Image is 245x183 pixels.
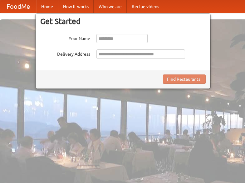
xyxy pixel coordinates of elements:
[94,0,127,13] a: Who we are
[40,17,206,26] h3: Get Started
[163,74,206,84] button: Find Restaurants!
[36,0,58,13] a: Home
[40,49,90,57] label: Delivery Address
[127,0,164,13] a: Recipe videos
[0,0,36,13] a: FoodMe
[58,0,94,13] a: How it works
[40,34,90,42] label: Your Name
